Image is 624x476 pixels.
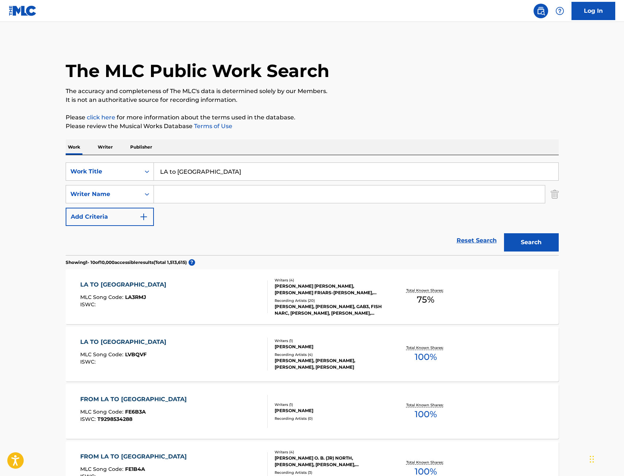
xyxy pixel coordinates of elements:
[275,298,385,303] div: Recording Artists ( 20 )
[96,139,115,155] p: Writer
[97,416,132,422] span: T9298534288
[551,185,559,203] img: Delete Criterion
[275,357,385,371] div: [PERSON_NAME], [PERSON_NAME], [PERSON_NAME], [PERSON_NAME]
[275,352,385,357] div: Recording Artists ( 4 )
[80,452,190,461] div: FROM LA TO [GEOGRAPHIC_DATA]
[66,384,559,439] a: FROM LA TO [GEOGRAPHIC_DATA]MLC Song Code:FE6B3AISWC:T9298534288Writers (1)[PERSON_NAME]Recording...
[125,294,146,300] span: LA3RMJ
[275,470,385,475] div: Recording Artists ( 3 )
[275,407,385,414] div: [PERSON_NAME]
[125,466,145,472] span: FE1B4A
[80,301,97,308] span: ISWC :
[275,416,385,421] div: Recording Artists ( 0 )
[590,448,594,470] div: Drag
[9,5,37,16] img: MLC Logo
[453,233,500,249] a: Reset Search
[80,466,125,472] span: MLC Song Code :
[80,294,125,300] span: MLC Song Code :
[80,351,125,358] span: MLC Song Code :
[66,139,82,155] p: Work
[80,338,170,346] div: LA TO [GEOGRAPHIC_DATA]
[66,208,154,226] button: Add Criteria
[536,7,545,15] img: search
[66,96,559,104] p: It is not an authoritative source for recording information.
[275,449,385,455] div: Writers ( 4 )
[406,288,445,293] p: Total Known Shares:
[66,162,559,255] form: Search Form
[193,123,232,130] a: Terms of Use
[125,351,147,358] span: LVBQVF
[275,343,385,350] div: [PERSON_NAME]
[534,4,548,18] a: Public Search
[417,293,434,306] span: 75 %
[125,408,146,415] span: FE6B3A
[66,269,559,324] a: LA TO [GEOGRAPHIC_DATA]MLC Song Code:LA3RMJISWC:Writers (4)[PERSON_NAME] [PERSON_NAME], [PERSON_N...
[275,455,385,468] div: [PERSON_NAME] O. B. (JR) NORTH, [PERSON_NAME], [PERSON_NAME], [PERSON_NAME]
[139,212,148,221] img: 9d2ae6d4665cec9f34b9.svg
[406,402,445,408] p: Total Known Shares:
[555,7,564,15] img: help
[406,460,445,465] p: Total Known Shares:
[275,303,385,316] div: [PERSON_NAME], [PERSON_NAME], GAB3, FISH NARC, [PERSON_NAME], [PERSON_NAME], [PERSON_NAME]|GAB3
[415,408,437,421] span: 100 %
[189,259,195,266] span: ?
[571,2,615,20] a: Log In
[66,122,559,131] p: Please review the Musical Works Database
[70,190,136,199] div: Writer Name
[80,395,190,404] div: FROM LA TO [GEOGRAPHIC_DATA]
[128,139,154,155] p: Publisher
[588,441,624,476] iframe: Chat Widget
[66,60,329,82] h1: The MLC Public Work Search
[66,87,559,96] p: The accuracy and completeness of The MLC's data is determined solely by our Members.
[504,233,559,252] button: Search
[80,408,125,415] span: MLC Song Code :
[275,402,385,407] div: Writers ( 1 )
[66,327,559,381] a: LA TO [GEOGRAPHIC_DATA]MLC Song Code:LVBQVFISWC:Writers (1)[PERSON_NAME]Recording Artists (4)[PER...
[87,114,115,121] a: click here
[553,4,567,18] div: Help
[275,277,385,283] div: Writers ( 4 )
[80,280,170,289] div: LA TO [GEOGRAPHIC_DATA]
[66,113,559,122] p: Please for more information about the terms used in the database.
[275,338,385,343] div: Writers ( 1 )
[275,283,385,296] div: [PERSON_NAME] [PERSON_NAME], [PERSON_NAME] FRIARS-[PERSON_NAME], [PERSON_NAME] [PERSON_NAME]
[80,358,97,365] span: ISWC :
[415,350,437,364] span: 100 %
[66,259,187,266] p: Showing 1 - 10 of 10,000 accessible results (Total 1,513,615 )
[406,345,445,350] p: Total Known Shares:
[80,416,97,422] span: ISWC :
[70,167,136,176] div: Work Title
